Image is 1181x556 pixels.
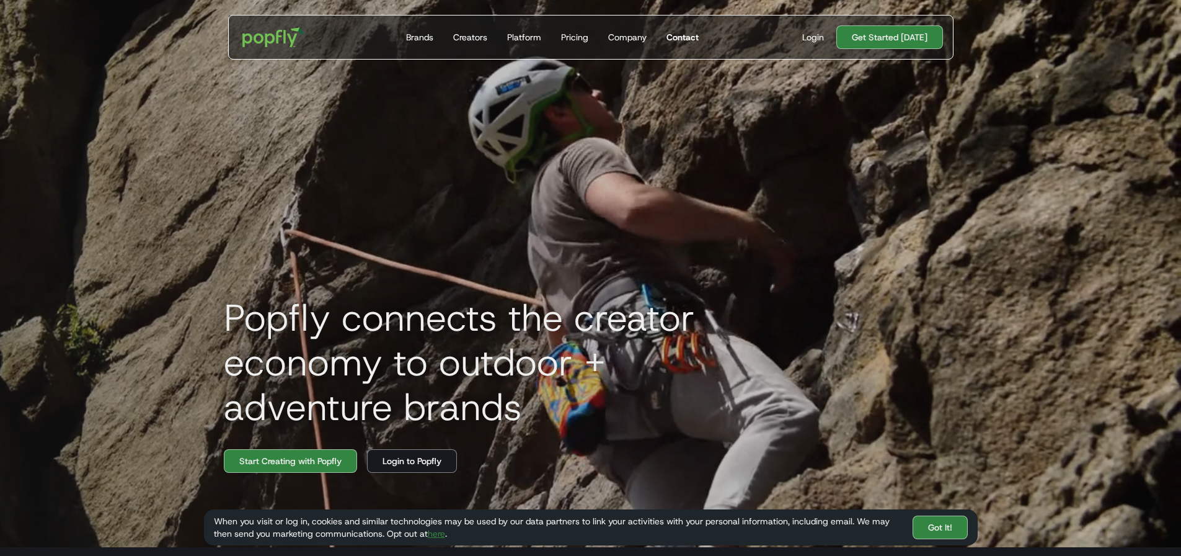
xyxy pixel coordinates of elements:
[666,31,699,43] div: Contact
[603,16,652,59] a: Company
[556,16,593,59] a: Pricing
[448,16,492,59] a: Creators
[214,515,903,540] div: When you visit or log in, cookies and similar technologies may be used by our data partners to li...
[367,449,457,473] a: Login to Popfly
[836,25,943,49] a: Get Started [DATE]
[234,19,314,56] a: home
[401,16,438,59] a: Brands
[797,31,829,43] a: Login
[224,449,357,473] a: Start Creating with Popfly
[428,528,445,539] a: here
[453,31,487,43] div: Creators
[561,31,588,43] div: Pricing
[502,16,546,59] a: Platform
[406,31,433,43] div: Brands
[507,31,541,43] div: Platform
[608,31,647,43] div: Company
[802,31,824,43] div: Login
[214,295,772,429] h1: Popfly connects the creator economy to outdoor + adventure brands
[661,16,704,59] a: Contact
[913,516,968,539] a: Got It!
